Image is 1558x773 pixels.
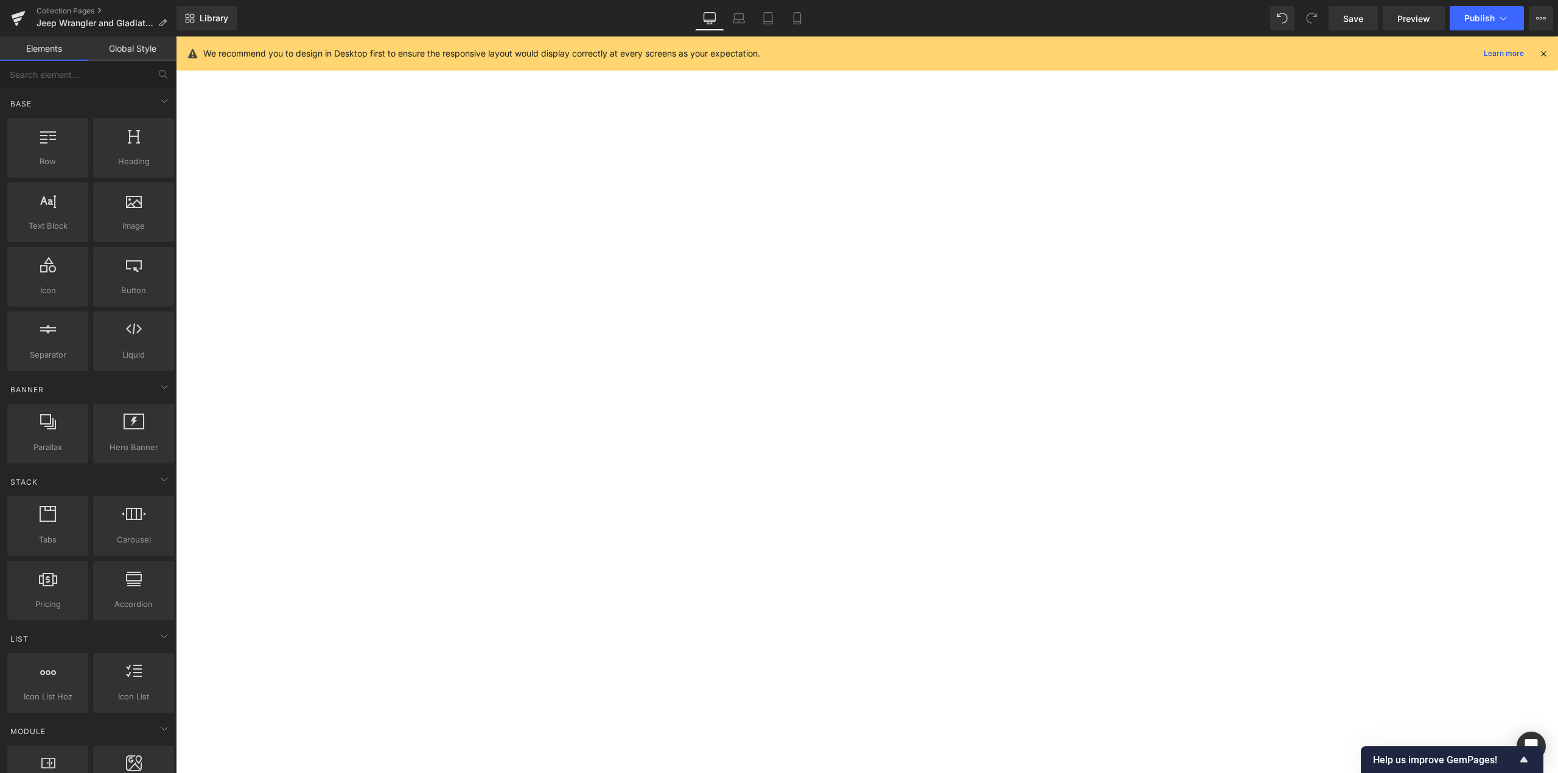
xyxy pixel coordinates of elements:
[1397,12,1430,25] span: Preview
[1299,6,1324,30] button: Redo
[753,6,783,30] a: Tablet
[9,726,47,737] span: Module
[11,284,85,297] span: Icon
[97,598,170,611] span: Accordion
[1373,754,1517,766] span: Help us improve GemPages!
[97,348,170,361] span: Liquid
[11,348,85,361] span: Separator
[9,384,45,395] span: Banner
[9,633,30,645] span: List
[1479,46,1529,61] a: Learn more
[695,6,724,30] a: Desktop
[97,441,170,454] span: Hero Banner
[37,6,176,16] a: Collection Pages
[11,155,85,168] span: Row
[200,13,228,24] span: Library
[37,18,153,28] span: Jeep Wrangler and Gladiator Decals Collection Page
[1270,6,1294,30] button: Undo
[1450,6,1524,30] button: Publish
[11,598,85,611] span: Pricing
[11,220,85,232] span: Text Block
[97,690,170,703] span: Icon List
[176,6,237,30] a: New Library
[97,155,170,168] span: Heading
[88,36,176,61] a: Global Style
[1373,752,1531,767] button: Show survey - Help us improve GemPages!
[11,533,85,546] span: Tabs
[1383,6,1445,30] a: Preview
[724,6,753,30] a: Laptop
[1343,12,1363,25] span: Save
[9,476,39,488] span: Stack
[783,6,812,30] a: Mobile
[97,284,170,297] span: Button
[9,98,33,109] span: Base
[1464,13,1495,23] span: Publish
[203,47,760,60] p: We recommend you to design in Desktop first to ensure the responsive layout would display correct...
[11,441,85,454] span: Parallax
[11,690,85,703] span: Icon List Hoz
[97,220,170,232] span: Image
[1517,732,1546,761] div: Open Intercom Messenger
[97,533,170,546] span: Carousel
[1529,6,1553,30] button: More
